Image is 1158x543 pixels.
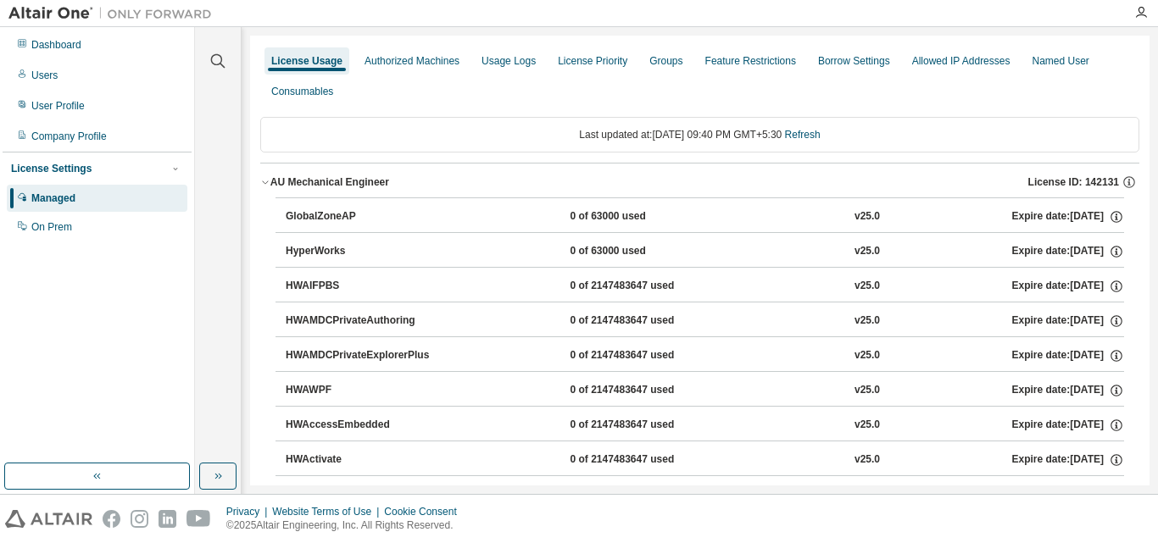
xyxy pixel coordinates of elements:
[286,407,1124,444] button: HWAccessEmbedded0 of 2147483647 usedv25.0Expire date:[DATE]
[286,452,438,468] div: HWActivate
[1011,244,1123,259] div: Expire date: [DATE]
[570,452,722,468] div: 0 of 2147483647 used
[286,372,1124,409] button: HWAWPF0 of 2147483647 usedv25.0Expire date:[DATE]
[286,244,438,259] div: HyperWorks
[365,54,459,68] div: Authorized Machines
[570,313,722,329] div: 0 of 2147483647 used
[1011,279,1123,294] div: Expire date: [DATE]
[1011,418,1123,433] div: Expire date: [DATE]
[855,418,880,433] div: v25.0
[286,337,1124,374] button: HWAMDCPrivateExplorerPlus0 of 2147483647 usedv25.0Expire date:[DATE]
[1011,452,1123,468] div: Expire date: [DATE]
[855,209,880,224] div: v25.0
[482,54,536,68] div: Usage Logs
[286,209,438,224] div: GlobalZoneAP
[270,175,389,189] div: AU Mechanical Engineer
[272,505,384,518] div: Website Terms of Use
[131,510,148,528] img: instagram.svg
[1011,383,1123,398] div: Expire date: [DATE]
[286,198,1124,235] button: GlobalZoneAP0 of 63000 usedv25.0Expire date:[DATE]
[286,302,1124,340] button: HWAMDCPrivateAuthoring0 of 2147483647 usedv25.0Expire date:[DATE]
[8,5,220,22] img: Altair One
[1011,313,1123,329] div: Expire date: [DATE]
[1032,54,1088,68] div: Named User
[286,268,1124,305] button: HWAIFPBS0 of 2147483647 usedv25.0Expire date:[DATE]
[31,191,75,205] div: Managed
[271,54,342,68] div: License Usage
[1011,348,1123,363] div: Expire date: [DATE]
[286,418,438,433] div: HWAccessEmbedded
[286,348,438,363] div: HWAMDCPrivateExplorerPlus
[855,348,880,363] div: v25.0
[570,418,722,433] div: 0 of 2147483647 used
[855,279,880,294] div: v25.0
[570,279,722,294] div: 0 of 2147483647 used
[558,54,627,68] div: License Priority
[286,383,438,398] div: HWAWPF
[286,233,1124,270] button: HyperWorks0 of 63000 usedv25.0Expire date:[DATE]
[31,220,72,234] div: On Prem
[384,505,466,518] div: Cookie Consent
[31,130,107,143] div: Company Profile
[31,38,81,52] div: Dashboard
[855,244,880,259] div: v25.0
[912,54,1010,68] div: Allowed IP Addresses
[103,510,120,528] img: facebook.svg
[286,476,1124,513] button: HWAcufwh0 of 2147483647 usedv25.0Expire date:[DATE]
[271,85,333,98] div: Consumables
[705,54,796,68] div: Feature Restrictions
[260,163,1139,201] button: AU Mechanical EngineerLicense ID: 142131
[286,441,1124,479] button: HWActivate0 of 2147483647 usedv25.0Expire date:[DATE]
[31,99,85,113] div: User Profile
[1028,175,1119,189] span: License ID: 142131
[31,69,58,82] div: Users
[570,244,722,259] div: 0 of 63000 used
[286,313,438,329] div: HWAMDCPrivateAuthoring
[286,279,438,294] div: HWAIFPBS
[649,54,682,68] div: Groups
[1011,209,1123,224] div: Expire date: [DATE]
[570,209,722,224] div: 0 of 63000 used
[260,117,1139,152] div: Last updated at: [DATE] 09:40 PM GMT+5:30
[818,54,890,68] div: Borrow Settings
[570,348,722,363] div: 0 of 2147483647 used
[11,162,92,175] div: License Settings
[570,383,722,398] div: 0 of 2147483647 used
[187,510,211,528] img: youtube.svg
[855,313,880,329] div: v25.0
[855,383,880,398] div: v25.0
[226,518,467,533] p: © 2025 Altair Engineering, Inc. All Rights Reserved.
[785,129,821,141] a: Refresh
[5,510,92,528] img: altair_logo.svg
[159,510,176,528] img: linkedin.svg
[855,452,880,468] div: v25.0
[226,505,272,518] div: Privacy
